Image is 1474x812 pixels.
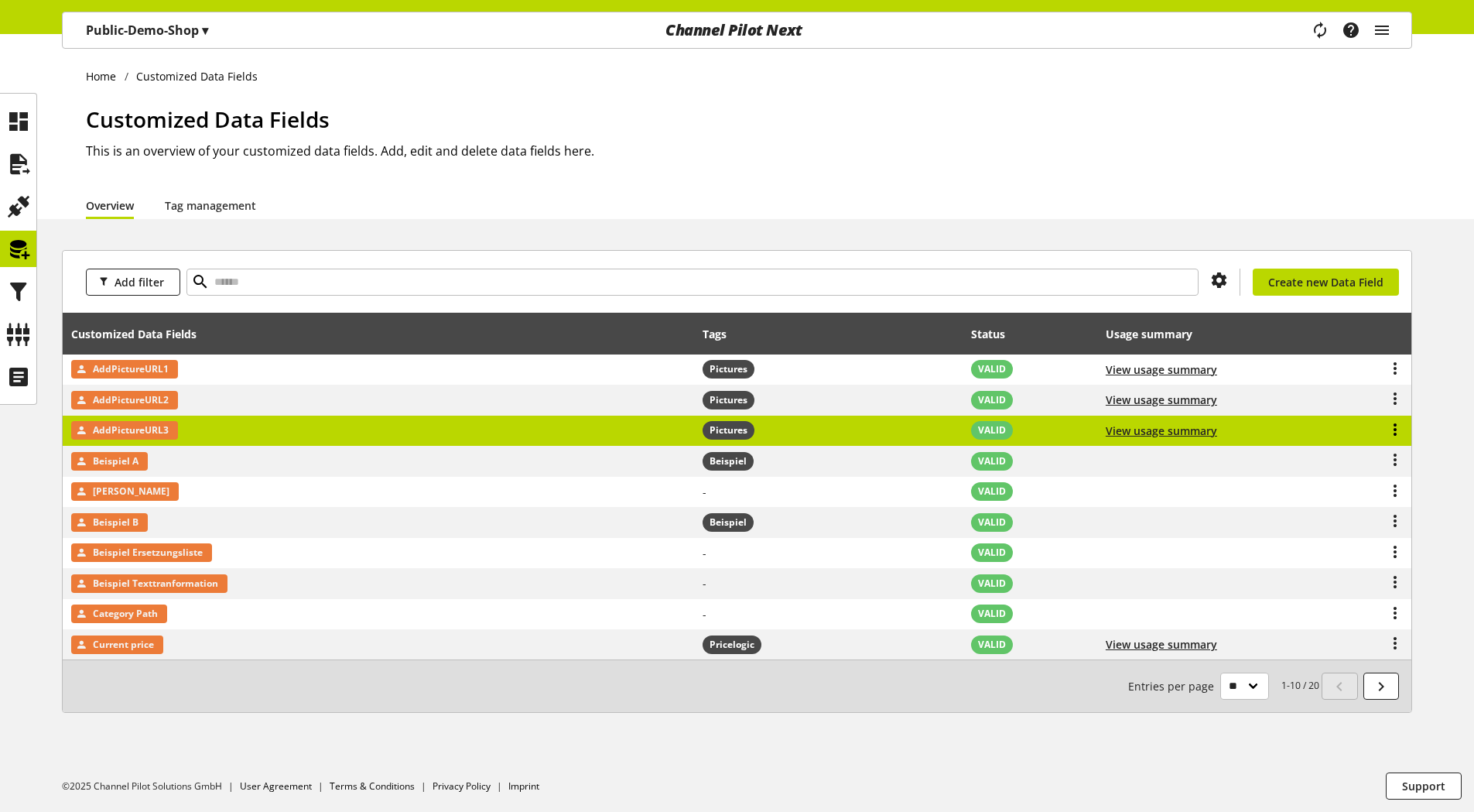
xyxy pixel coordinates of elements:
p: Public-Demo-Shop [86,21,208,39]
small: 1-10 / 20 [1128,673,1319,700]
span: AddPictureURL3 [93,421,169,440]
span: - [703,607,706,622]
button: Add filter [86,269,180,296]
span: VALID [978,607,1006,621]
button: View usage summary [1106,392,1217,408]
span: Pictures [703,391,754,409]
span: VALID [978,638,1006,652]
a: Tag management [165,197,256,214]
span: Beispiel [703,513,754,532]
li: ©2025 Channel Pilot Solutions GmbH [62,779,240,793]
span: - [703,576,706,591]
span: AddPictureURL1 [93,360,169,379]
span: Pictures [703,360,754,379]
span: - [703,546,706,560]
span: Pictures [710,393,747,407]
div: Usage summary [1106,326,1208,342]
div: Status [971,326,1021,342]
span: Beispiel Texttranformation [93,574,218,593]
span: - [703,485,706,499]
span: VALID [978,577,1006,591]
span: Beispiel [710,516,747,529]
div: Tags [703,326,727,342]
span: Beispiel Ersetzungsliste [93,543,203,562]
span: Beispiel [703,452,754,471]
span: Beispiel [710,454,747,468]
span: Pricelogic [710,638,754,652]
button: View usage summary [1106,423,1217,439]
span: ▾ [202,22,208,39]
a: Overview [86,197,134,214]
a: Privacy Policy [433,779,491,793]
span: VALID [978,393,1006,407]
a: Imprint [508,779,539,793]
span: Customized Data Fields [86,104,330,134]
span: Beispiel B [93,513,139,532]
span: Create new Data Field [1268,274,1383,290]
h2: This is an overview of your customized data fields. Add, edit and delete data fields here. [86,142,1412,160]
span: Beispiel Arne [93,482,169,501]
span: Category Path [93,605,158,623]
nav: main navigation [62,12,1412,49]
span: VALID [978,423,1006,437]
span: Entries per page [1128,678,1220,694]
div: Customized Data Fields [71,326,212,342]
span: Pictures [703,421,754,440]
span: VALID [978,362,1006,376]
span: Pictures [710,423,747,437]
span: Current price [93,636,154,654]
span: VALID [978,546,1006,560]
span: Pricelogic [703,636,761,654]
a: Home [86,68,125,84]
span: VALID [978,485,1006,499]
button: View usage summary [1106,361,1217,378]
span: Pictures [710,362,747,376]
span: VALID [978,516,1006,529]
span: AddPictureURL2 [93,391,169,409]
span: Beispiel A [93,452,139,471]
button: Support [1386,773,1462,800]
span: Add filter [115,274,164,290]
span: Support [1402,778,1445,794]
a: Create new Data Field [1253,269,1399,296]
span: VALID [978,454,1006,468]
button: View usage summary [1106,636,1217,653]
a: Terms & Conditions [330,779,415,793]
a: User Agreement [240,779,312,793]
